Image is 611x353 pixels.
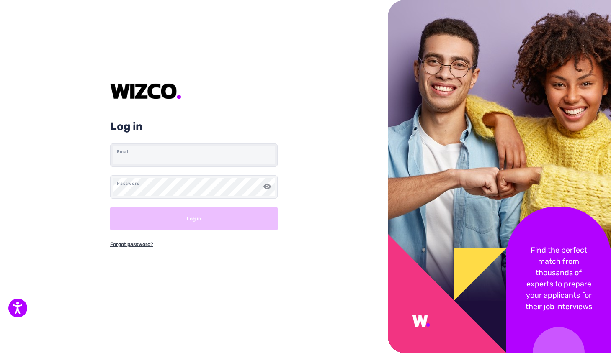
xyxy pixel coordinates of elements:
[110,240,153,249] a: Forgot password?
[263,183,271,190] img: Toggle password visibility
[388,207,611,353] img: sidebar.f94f5664.png
[110,120,278,133] h2: Log in
[110,83,182,99] img: IauMAAAAASUVORK5CYII=
[522,245,595,312] p: Find the perfect match from thousands of experts to prepare your applicants for their job interviews
[110,207,278,230] button: Log in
